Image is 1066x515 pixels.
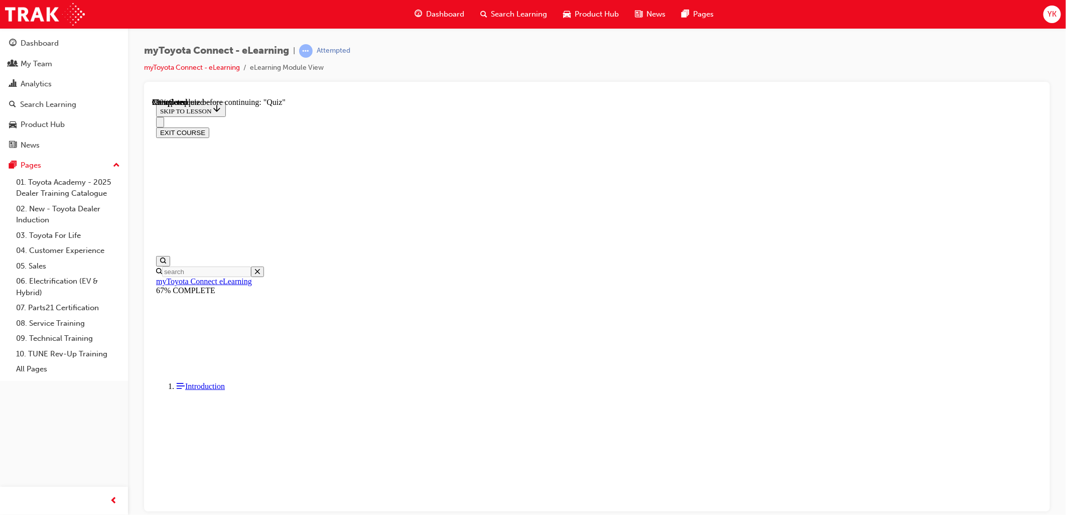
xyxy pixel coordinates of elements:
[12,316,124,331] a: 08. Service Training
[407,4,472,25] a: guage-iconDashboard
[144,63,240,72] a: myToyota Connect - eLearning
[426,9,464,20] span: Dashboard
[674,4,722,25] a: pages-iconPages
[12,175,124,201] a: 01. Toyota Academy - 2025 Dealer Training Catalogue
[4,32,124,156] button: DashboardMy TeamAnalyticsSearch LearningProduct HubNews
[9,161,17,170] span: pages-icon
[480,8,487,21] span: search-icon
[4,136,124,155] a: News
[12,201,124,228] a: 02. New - Toyota Dealer Induction
[1043,6,1061,23] button: YK
[12,346,124,362] a: 10. TUNE Rev-Up Training
[299,44,313,58] span: learningRecordVerb_ATTEMPT-icon
[113,159,120,172] span: up-icon
[9,120,17,130] span: car-icon
[9,60,17,69] span: people-icon
[99,169,112,179] button: Close search menu
[647,9,666,20] span: News
[21,119,65,131] div: Product Hub
[8,10,70,17] span: SKIP TO LESSON
[415,8,422,21] span: guage-icon
[21,38,59,49] div: Dashboard
[9,141,17,150] span: news-icon
[4,55,124,73] a: My Team
[491,9,548,20] span: Search Learning
[20,99,76,110] div: Search Learning
[21,140,40,151] div: News
[556,4,627,25] a: car-iconProduct Hub
[12,259,124,274] a: 05. Sales
[472,4,556,25] a: search-iconSearch Learning
[1047,9,1056,20] span: YK
[4,179,100,188] a: myToyota Connect eLearning
[9,39,17,48] span: guage-icon
[317,46,350,56] div: Attempted
[635,8,643,21] span: news-icon
[564,8,571,21] span: car-icon
[21,78,52,90] div: Analytics
[12,228,124,243] a: 03. Toyota For Life
[627,4,674,25] a: news-iconNews
[10,169,99,179] input: Search
[12,361,124,377] a: All Pages
[4,115,124,134] a: Product Hub
[12,243,124,259] a: 04. Customer Experience
[293,45,295,57] span: |
[250,62,324,74] li: eLearning Module View
[575,9,619,20] span: Product Hub
[4,95,124,114] a: Search Learning
[4,156,124,175] button: Pages
[110,495,118,507] span: prev-icon
[144,45,289,57] span: myToyota Connect - eLearning
[12,331,124,346] a: 09. Technical Training
[4,30,57,40] button: EXIT COURSE
[682,8,690,21] span: pages-icon
[9,80,17,89] span: chart-icon
[4,75,124,93] a: Analytics
[12,274,124,300] a: 06. Electrification (EV & Hybrid)
[4,188,886,197] div: 67% COMPLETE
[21,160,41,171] div: Pages
[4,158,18,169] button: Open search menu
[694,9,714,20] span: Pages
[12,300,124,316] a: 07. Parts21 Certification
[4,19,12,30] button: Close navigation menu
[9,100,16,109] span: search-icon
[21,58,52,70] div: My Team
[4,4,74,19] button: SKIP TO LESSON
[4,34,124,53] a: Dashboard
[5,3,85,26] img: Trak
